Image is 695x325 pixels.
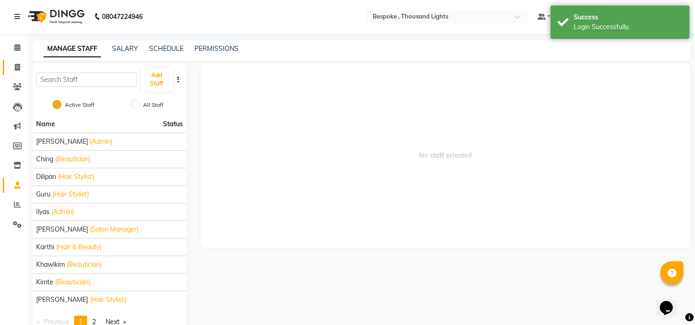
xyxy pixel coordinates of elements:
span: Name [36,120,55,128]
span: Guru [36,190,50,199]
span: No staff selected [200,63,690,248]
span: [PERSON_NAME] [36,225,88,234]
span: [PERSON_NAME] [36,295,88,305]
span: Ching [36,154,53,164]
span: (Hair Stylist) [90,295,126,305]
span: [PERSON_NAME] [36,137,88,147]
b: 08047224946 [102,4,143,30]
iframe: chat widget [656,288,686,316]
span: Kimte [36,277,53,287]
label: Active Staff [65,101,94,109]
span: Khawlkim [36,260,65,270]
img: logo [24,4,87,30]
span: (Hair Stylist) [58,172,94,182]
span: (Beautician) [55,277,90,287]
div: Success [574,12,682,22]
input: Search Staff [36,73,137,87]
span: Karthi [36,242,54,252]
span: (Beautician) [55,154,90,164]
span: (Salon Manager) [90,225,138,234]
div: Login Successfully. [574,22,682,32]
a: SCHEDULE [149,44,183,53]
a: PERMISSIONS [194,44,238,53]
span: (Beautician) [67,260,102,270]
label: All Staff [143,101,163,109]
span: Status [163,119,183,129]
button: Add Staff [141,67,173,92]
span: (Hair & Beauty) [56,242,101,252]
a: SALARY [112,44,138,53]
span: (Hair Stylist) [52,190,89,199]
span: (Admin) [51,207,74,217]
span: Dilipan [36,172,56,182]
a: MANAGE STAFF [44,41,101,57]
span: (Admin) [90,137,113,147]
span: Ilyas [36,207,50,217]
